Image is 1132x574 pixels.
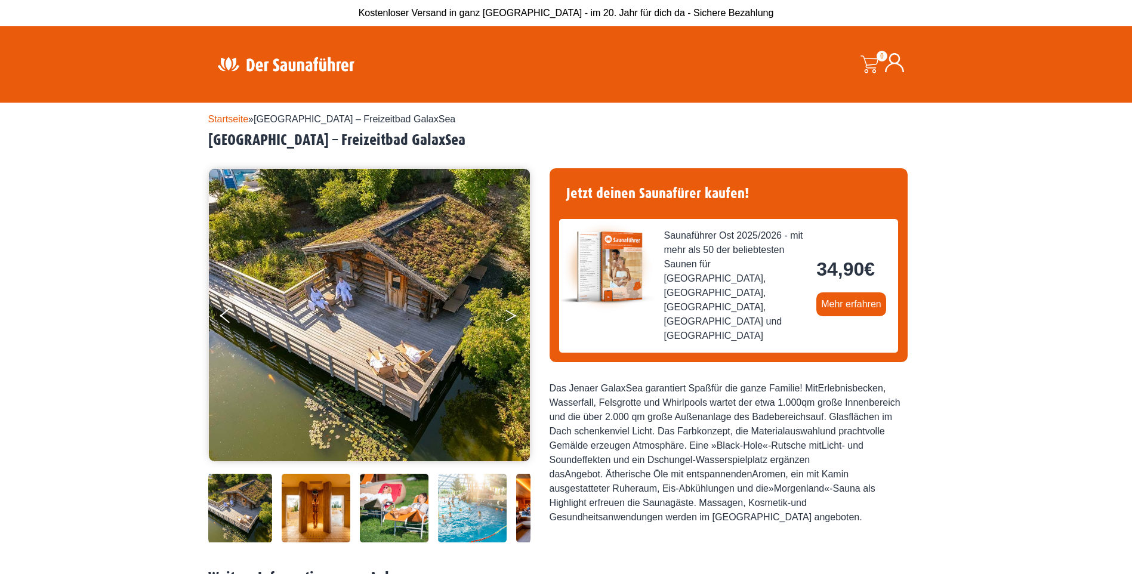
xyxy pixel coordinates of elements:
[664,229,807,343] span: Saunaführer Ost 2025/2026 - mit mehr als 50 der beliebtesten Saunen für [GEOGRAPHIC_DATA], [GEOGR...
[208,114,249,124] a: Startseite
[254,114,455,124] span: [GEOGRAPHIC_DATA] – Freizeitbad GalaxSea
[864,258,875,280] span: €
[559,219,655,314] img: der-saunafuehrer-2025-ost.jpg
[816,258,875,280] bdi: 34,90
[550,381,908,524] div: Das Jenaer GalaxSea garantiert Spaßfür die ganze Familie! MitErlebnisbecken, Wasserfall, Felsgrot...
[220,303,250,333] button: Previous
[208,131,924,150] h2: [GEOGRAPHIC_DATA] – Freizeitbad GalaxSea
[559,178,898,209] h4: Jetzt deinen Saunafürer kaufen!
[816,292,886,316] a: Mehr erfahren
[208,114,456,124] span: »
[877,51,887,61] span: 0
[359,8,774,18] span: Kostenloser Versand in ganz [GEOGRAPHIC_DATA] - im 20. Jahr für dich da - Sichere Bezahlung
[504,303,534,333] button: Next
